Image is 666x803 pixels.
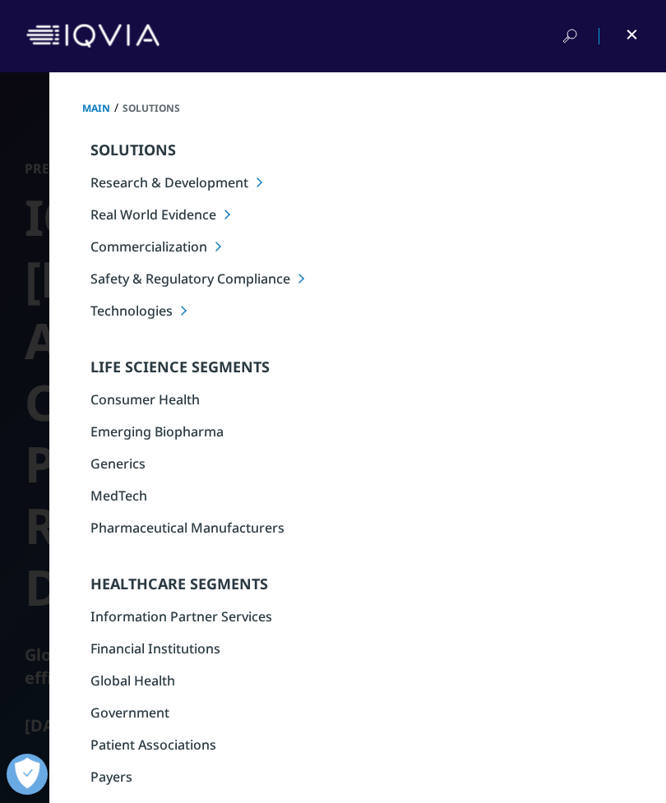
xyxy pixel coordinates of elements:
li: Technologies [90,302,666,320]
li: Research & Development [90,173,666,192]
img: IQVIA Healthcare Information Technology and Pharma Clinical Research Company [26,24,160,48]
a: Information Partner Services [90,607,272,625]
span: MAIN [82,101,110,115]
span: Solutions [123,101,180,115]
a: Emerging Biopharma [90,422,224,441]
h6: LIFE SCIENCE SEGMENTS [49,357,666,376]
a: Consumer Health [90,390,200,408]
h6: SOLUTIONS [49,140,666,159]
li: Commercialization [90,238,666,256]
button: Open Preferences [7,754,48,795]
h6: HEALTHCARE SEGMENTS [49,574,666,593]
div: / [49,99,666,115]
a: Pharmaceutical Manufacturers [90,519,284,537]
a: Financial Institutions [90,639,220,658]
a: Generics [90,455,146,473]
a: Government [90,704,169,722]
a: MedTech [90,487,147,505]
li: Safety & Regulatory Compliance [90,270,666,288]
a: Global Health [90,671,175,690]
a: Payers [90,768,132,786]
a: Patient Associations [90,736,216,754]
li: Real World Evidence [90,205,666,224]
